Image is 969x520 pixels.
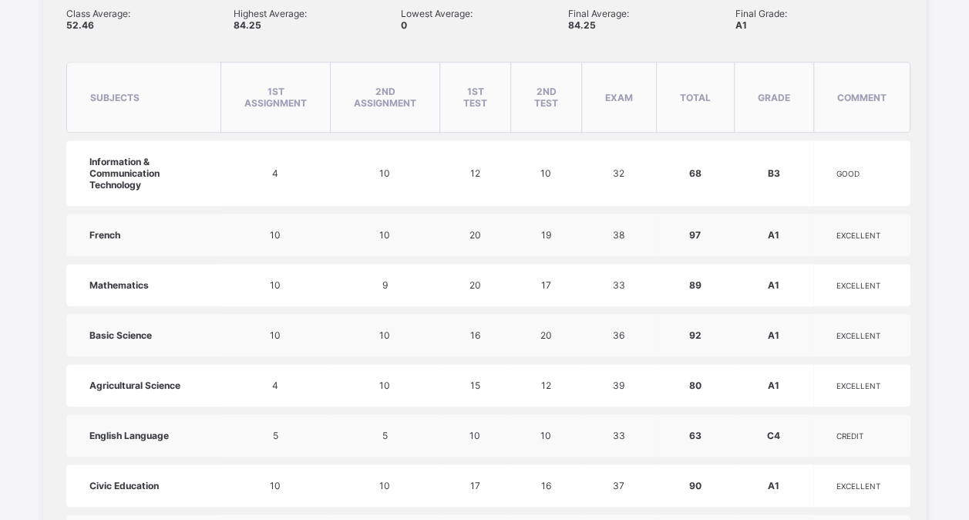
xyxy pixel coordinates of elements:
[382,430,388,441] span: 5
[836,481,880,491] span: EXCELLENT
[689,279,702,291] span: 89
[469,430,480,441] span: 10
[66,8,234,19] span: Class Average:
[272,167,278,179] span: 4
[469,229,481,241] span: 20
[379,480,390,491] span: 10
[837,92,887,103] span: comment
[613,167,624,179] span: 32
[90,92,140,103] span: subjects
[354,86,416,109] span: 2nd Assignment
[379,380,390,391] span: 10
[689,229,701,241] span: 97
[469,279,481,291] span: 20
[680,92,711,103] span: total
[273,430,278,441] span: 5
[768,167,780,179] span: B3
[613,380,624,391] span: 39
[89,156,160,191] span: Information & Communication Technology
[836,431,863,441] span: CREDIT
[470,480,480,491] span: 17
[836,331,880,340] span: EXCELLENT
[689,430,702,441] span: 63
[767,430,780,441] span: C4
[689,480,702,491] span: 90
[89,480,159,491] span: Civic Education
[836,381,880,390] span: EXCELLENT
[541,279,551,291] span: 17
[836,281,880,290] span: EXCELLENT
[540,430,551,441] span: 10
[270,329,281,341] span: 10
[613,480,624,491] span: 37
[613,229,624,241] span: 38
[735,19,747,31] span: A1
[379,229,390,241] span: 10
[768,279,779,291] span: A1
[234,8,401,19] span: Highest Average:
[379,329,390,341] span: 10
[541,380,551,391] span: 12
[689,167,702,179] span: 68
[613,329,624,341] span: 36
[689,329,702,341] span: 92
[768,380,779,391] span: A1
[270,279,281,291] span: 10
[244,86,307,109] span: 1st Assignment
[768,229,779,241] span: A1
[234,19,261,31] span: 84.25
[534,86,558,109] span: 2nd Test
[272,380,278,391] span: 4
[66,19,94,31] span: 52.46
[401,19,407,31] span: 0
[463,86,487,109] span: 1st Test
[540,167,551,179] span: 10
[270,229,281,241] span: 10
[613,279,625,291] span: 33
[836,231,880,240] span: EXCELLENT
[768,480,779,491] span: A1
[89,279,149,291] span: Mathematics
[270,480,281,491] span: 10
[89,380,180,391] span: Agricultural Science
[768,329,779,341] span: A1
[89,430,169,441] span: English Language
[382,279,388,291] span: 9
[568,8,735,19] span: Final Average:
[470,167,480,179] span: 12
[836,169,860,178] span: GOOD
[689,380,702,391] span: 80
[470,380,480,391] span: 15
[89,229,120,241] span: French
[541,480,551,491] span: 16
[470,329,480,341] span: 16
[541,229,551,241] span: 19
[401,8,568,19] span: Lowest Average:
[568,19,596,31] span: 84.25
[540,329,552,341] span: 20
[613,430,625,441] span: 33
[735,8,903,19] span: Final Grade:
[379,167,390,179] span: 10
[758,92,790,103] span: grade
[605,92,633,103] span: Exam
[89,329,152,341] span: Basic Science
